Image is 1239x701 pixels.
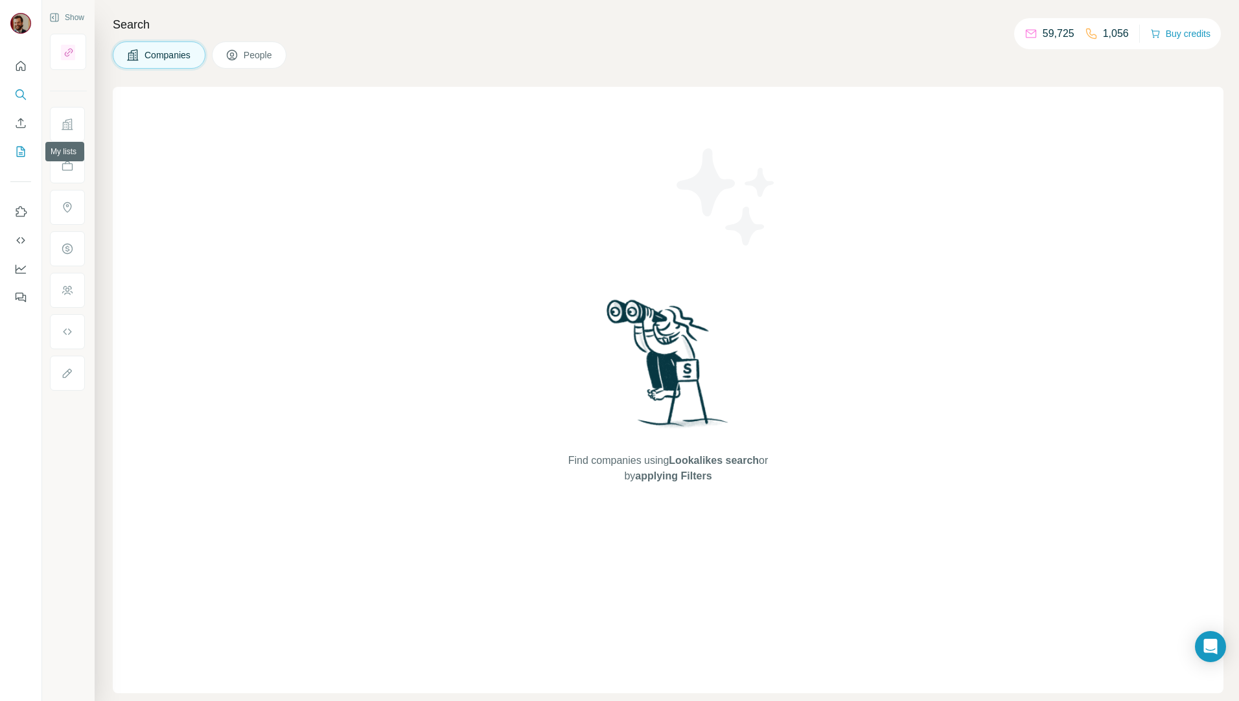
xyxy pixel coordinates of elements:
h4: Search [113,16,1223,34]
button: Search [10,83,31,106]
p: 59,725 [1043,26,1074,41]
button: Feedback [10,286,31,309]
img: Surfe Illustration - Stars [668,139,785,255]
img: Surfe Illustration - Woman searching with binoculars [601,296,735,441]
button: Use Surfe API [10,229,31,252]
span: applying Filters [635,470,712,481]
p: 1,056 [1103,26,1129,41]
img: Avatar [10,13,31,34]
span: People [244,49,273,62]
button: My lists [10,140,31,163]
span: Lookalikes search [669,455,759,466]
button: Buy credits [1150,25,1210,43]
button: Show [40,8,93,27]
button: Dashboard [10,257,31,281]
div: Open Intercom Messenger [1195,631,1226,662]
button: Quick start [10,54,31,78]
button: Enrich CSV [10,111,31,135]
span: Companies [145,49,192,62]
button: Use Surfe on LinkedIn [10,200,31,224]
span: Find companies using or by [564,453,772,484]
